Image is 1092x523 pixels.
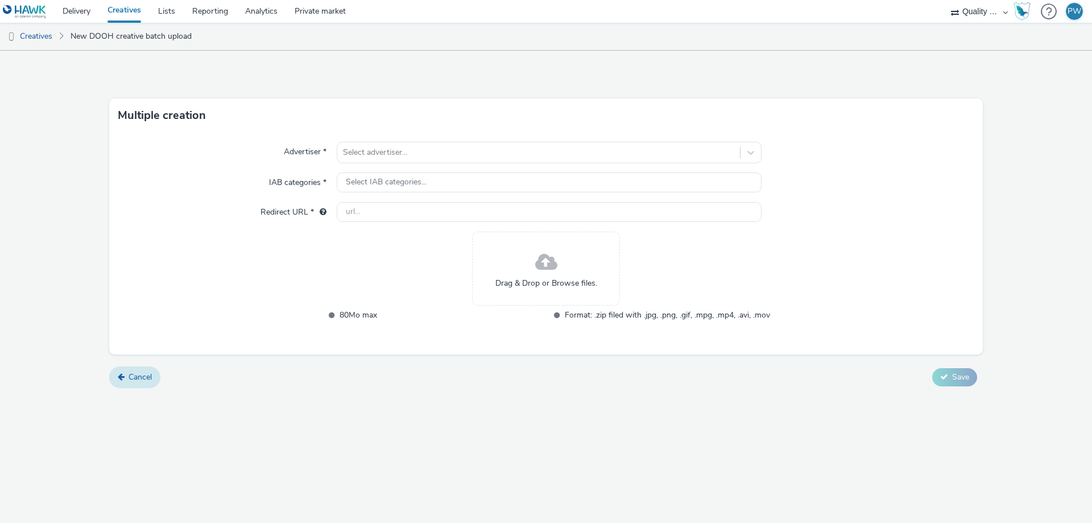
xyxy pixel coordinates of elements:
div: URL will be used as a validation URL with some SSPs and it will be the redirection URL of your cr... [314,207,326,218]
a: Hawk Academy [1014,2,1035,20]
label: IAB categories * [264,172,331,188]
span: Select IAB categories... [346,178,427,187]
label: Redirect URL * [256,202,331,218]
span: Drag & Drop or Browse files. [495,278,597,289]
label: Advertiser * [279,142,331,158]
input: url... [337,202,762,222]
span: Format: .zip filed with .jpg, .png, .gif, .mpg, .mp4, .avi, .mov [565,308,770,322]
h3: Multiple creation [118,107,206,124]
span: Save [952,372,969,382]
img: undefined Logo [3,5,47,19]
span: 80Mo max [340,308,545,322]
button: Save [932,368,977,386]
a: Cancel [109,366,160,388]
img: dooh [6,31,17,43]
a: New DOOH creative batch upload [65,23,197,50]
span: Cancel [129,372,152,382]
div: PW [1068,3,1081,20]
img: Hawk Academy [1014,2,1031,20]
